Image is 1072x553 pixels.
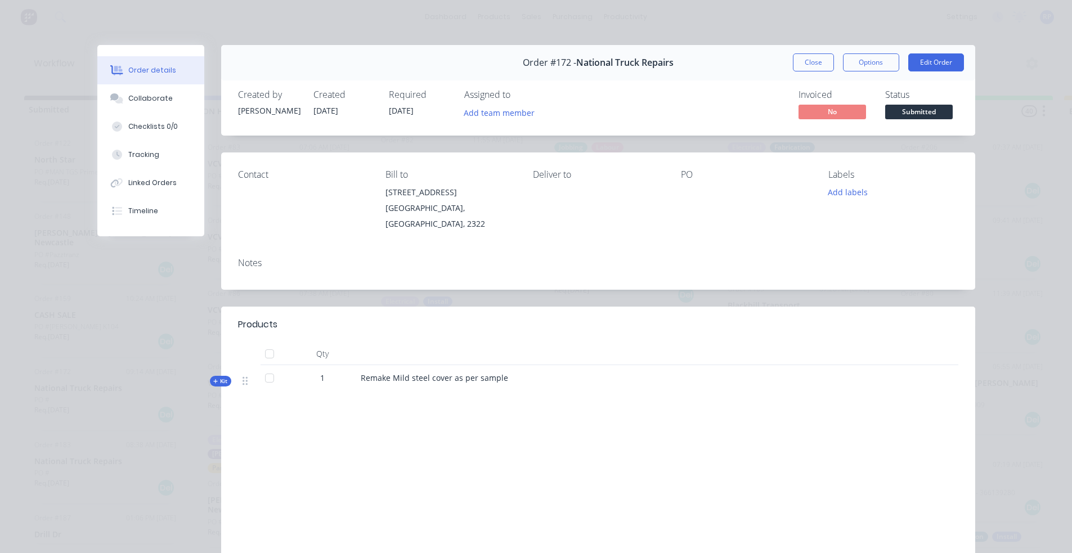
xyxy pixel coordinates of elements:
button: Edit Order [908,53,964,71]
button: Add team member [464,105,541,120]
span: 1 [320,372,325,384]
div: [STREET_ADDRESS][GEOGRAPHIC_DATA], [GEOGRAPHIC_DATA], 2322 [385,185,515,232]
div: Timeline [128,206,158,216]
div: Kit [210,376,231,386]
button: Linked Orders [97,169,204,197]
span: Order #172 - [523,57,576,68]
button: Tracking [97,141,204,169]
span: [DATE] [313,105,338,116]
div: Labels [828,169,958,180]
div: [PERSON_NAME] [238,105,300,116]
button: Add labels [822,185,874,200]
div: Collaborate [128,93,173,104]
span: Kit [213,377,228,385]
div: Contact [238,169,367,180]
div: Checklists 0/0 [128,122,178,132]
button: Options [843,53,899,71]
div: Linked Orders [128,178,177,188]
span: National Truck Repairs [576,57,674,68]
div: Status [885,89,958,100]
div: Deliver to [533,169,662,180]
div: Created [313,89,375,100]
span: No [799,105,866,119]
div: [STREET_ADDRESS] [385,185,515,200]
div: Notes [238,258,958,268]
button: Collaborate [97,84,204,113]
div: Created by [238,89,300,100]
div: Qty [289,343,356,365]
div: Assigned to [464,89,577,100]
span: Submitted [885,105,953,119]
span: [DATE] [389,105,414,116]
div: PO [681,169,810,180]
span: Remake Mild steel cover as per sample [361,372,508,383]
button: Close [793,53,834,71]
div: [GEOGRAPHIC_DATA], [GEOGRAPHIC_DATA], 2322 [385,200,515,232]
button: Order details [97,56,204,84]
div: Tracking [128,150,159,160]
div: Bill to [385,169,515,180]
div: Invoiced [799,89,872,100]
button: Checklists 0/0 [97,113,204,141]
div: Required [389,89,451,100]
div: Products [238,318,277,331]
button: Submitted [885,105,953,122]
button: Add team member [457,105,540,120]
button: Timeline [97,197,204,225]
div: Order details [128,65,176,75]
